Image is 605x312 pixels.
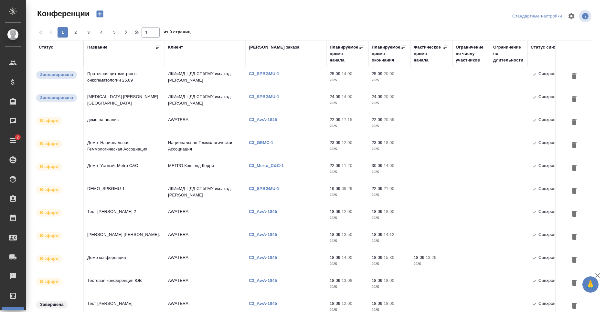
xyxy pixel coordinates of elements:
td: [MEDICAL_DATA] [PERSON_NAME] [GEOGRAPHIC_DATA] [84,90,165,113]
a: C3_SPBGMU-1 [249,71,284,76]
p: В эфире [40,255,58,262]
p: 18.09, [372,301,384,306]
p: 18.09, [372,209,384,214]
div: Планируемое время окончания [372,44,401,63]
p: 09:29 [342,186,352,191]
p: 20:00 [384,94,394,99]
span: 2 [13,134,23,140]
button: Удалить [569,208,580,220]
td: AWATERA [165,113,246,136]
a: C3_SPBGMU-1 [249,186,284,191]
button: Удалить [569,117,580,128]
p: 18:00 [384,278,394,283]
td: AWATERA [165,274,246,297]
p: 12:00 [342,301,352,306]
p: 14:12 [384,232,394,237]
p: 12:00 [342,209,352,214]
p: Синхронизировано [538,117,576,124]
p: 17:15 [342,117,352,122]
p: 18.09, [372,278,384,283]
p: 20:59 [384,117,394,122]
p: 22.09, [372,186,384,191]
p: 18.09, [372,255,384,260]
p: 2025 [372,261,407,267]
p: C3_AwA-1845 [249,209,282,214]
div: Ограничение по числу участников [456,44,487,63]
p: Синхронизировано [538,300,576,308]
span: Конференции [36,8,90,19]
p: Синхронизировано [538,277,576,285]
p: 13:50 [342,232,352,237]
p: 23.09, [330,140,342,145]
div: Ограничение по длительности [493,44,524,63]
td: Демо конференция [84,251,165,274]
a: C3_AwA-1845 [249,255,282,260]
p: C3_SPBGMU-1 [249,94,284,99]
p: Синхронизировано [538,94,576,101]
span: 2 [70,29,81,36]
p: 18.09, [372,232,384,237]
span: 5 [109,29,120,36]
p: 14:00 [342,71,352,76]
p: Запланирована [40,72,73,78]
button: Удалить [569,94,580,106]
p: В эфире [40,209,58,216]
button: 4 [96,27,107,38]
button: 5 [109,27,120,38]
p: 30.09, [372,163,384,168]
div: split button [511,11,564,21]
p: Синхронизировано [538,71,576,78]
td: AWATERA [165,205,246,228]
p: Синхронизировано [538,139,576,147]
td: Демо_Устный_Metro C&C [84,159,165,182]
a: C3_AwA-1845 [249,301,282,306]
span: Настроить таблицу [564,8,579,24]
p: 18.09, [330,301,342,306]
td: Национальная Геммологическая Ассоциация [165,136,246,159]
p: 18:00 [384,301,394,306]
p: 2025 [414,261,449,267]
p: 2025 [372,123,407,129]
span: Посмотреть информацию [579,10,593,22]
span: 🙏 [585,278,596,291]
p: Завершена [40,301,64,308]
a: C3_GEMC-1 [249,140,278,145]
p: 21:00 [384,186,394,191]
p: 25.09, [330,71,342,76]
p: 18.09, [330,209,342,214]
button: 3 [83,27,94,38]
p: В эфире [40,163,58,170]
p: 2025 [330,215,365,221]
p: 2025 [330,284,365,290]
button: Удалить [569,254,580,266]
div: Клиент [168,44,183,50]
p: 2025 [372,77,407,84]
p: 15:30 [384,255,394,260]
p: 25.09, [372,71,384,76]
p: 22.09, [330,117,342,122]
p: 2025 [330,146,365,152]
p: 2025 [372,238,407,244]
button: Удалить [569,277,580,289]
td: ЛКИиМД ЦЛД СПбГМУ им.акад. [PERSON_NAME] [165,67,246,90]
p: В эфире [40,140,58,147]
p: Синхронизировано [538,162,576,170]
td: МЕТРО Кэш энд Керри [165,159,246,182]
a: C3_AwA-1845 [249,117,282,122]
a: C3_AwA-1845 [249,232,282,237]
p: 2025 [330,77,365,84]
p: 2025 [372,215,407,221]
p: В эфире [40,117,58,124]
div: Фактическое время начала [414,44,443,63]
div: Статус [39,44,53,50]
button: Удалить [569,185,580,197]
p: 18.09, [330,255,342,260]
p: Запланирована [40,95,73,101]
p: 18:00 [384,209,394,214]
p: 12:00 [342,140,352,145]
p: 24.09, [330,94,342,99]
